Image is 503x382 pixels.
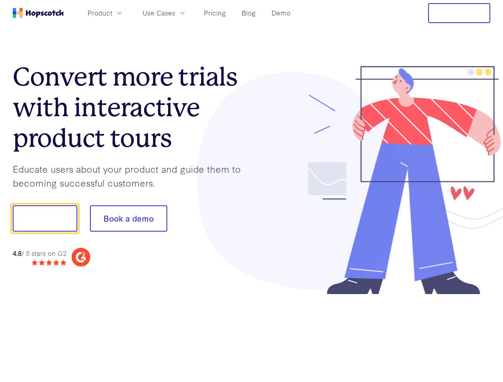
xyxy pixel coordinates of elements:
span: Use Cases [143,8,175,18]
button: Free Trial [428,3,490,23]
a: Blog [239,6,259,19]
div: / 5 stars on G2 [13,248,67,258]
span: Product [88,8,112,18]
button: Show me! [13,205,77,232]
p: Educate users about your product and guide them to becoming successful customers. [13,162,252,189]
a: Home [13,8,64,18]
a: Pricing [201,6,229,19]
button: Product [83,6,128,19]
a: Demo [268,6,294,19]
button: Use Cases [138,6,191,19]
button: Book a demo [90,205,167,232]
h1: Convert more trials with interactive product tours [13,62,252,153]
strong: 4.8 [13,248,22,257]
